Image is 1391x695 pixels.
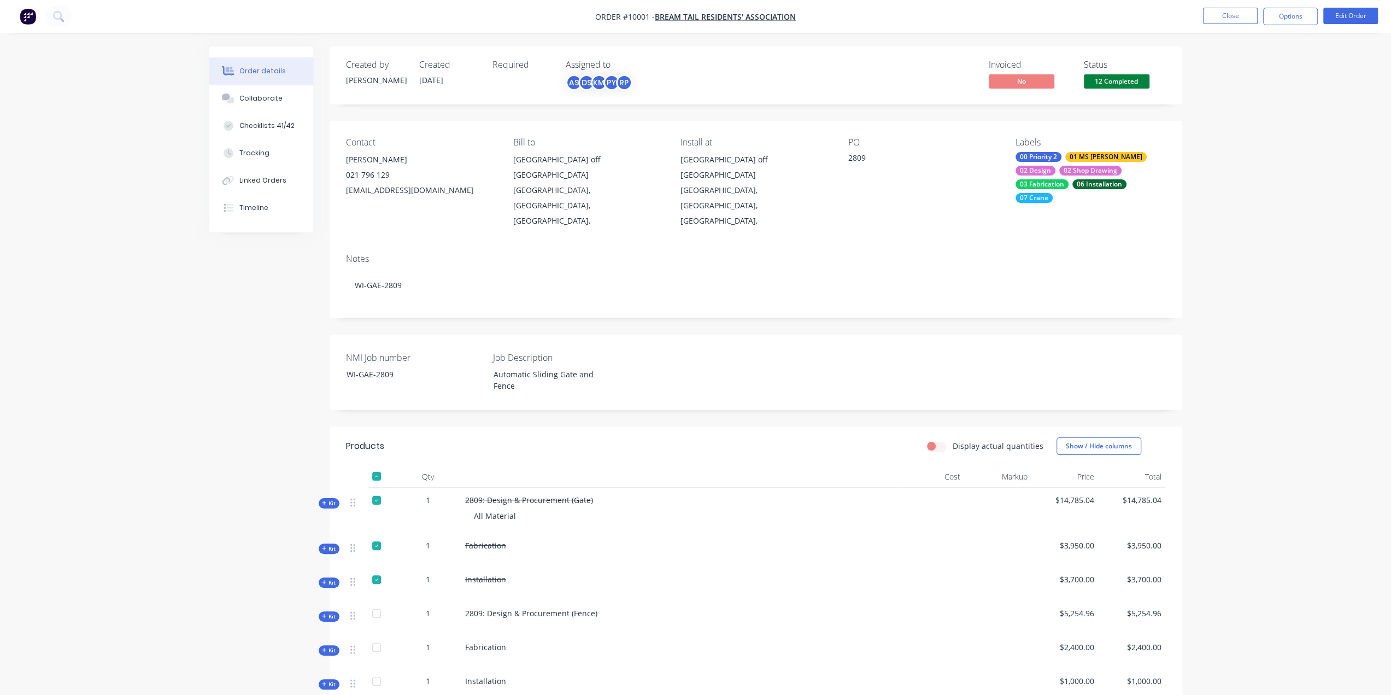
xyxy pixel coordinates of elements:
span: 1 [426,675,430,687]
button: ASDSKMPYRP [566,74,632,91]
span: 2809: Design & Procurement (Gate) [465,495,593,505]
div: Install at [680,137,830,148]
div: Tracking [239,148,269,158]
span: $3,700.00 [1036,574,1095,585]
div: DS [578,74,595,91]
div: Kit [319,544,339,554]
span: $2,400.00 [1103,641,1161,653]
button: Checklists 41/42 [209,112,313,139]
div: RP [616,74,632,91]
span: $1,000.00 [1036,675,1095,687]
div: Bill to [513,137,663,148]
div: 03 Fabrication [1016,179,1069,189]
span: Kit [322,499,336,507]
div: WI-GAE-2809 [346,268,1166,302]
div: 02 Shop Drawing [1059,166,1122,176]
button: 12 Completed [1084,74,1149,91]
div: 2809 [848,152,985,167]
div: 02 Design [1016,166,1055,176]
div: [GEOGRAPHIC_DATA] off [GEOGRAPHIC_DATA] [513,152,663,183]
span: $5,254.96 [1103,608,1161,619]
span: Fabrication [465,540,506,551]
span: $2,400.00 [1036,641,1095,653]
div: Kit [319,498,339,509]
div: [GEOGRAPHIC_DATA] off [GEOGRAPHIC_DATA][GEOGRAPHIC_DATA], [GEOGRAPHIC_DATA], [GEOGRAPHIC_DATA], [513,152,663,229]
div: [PERSON_NAME]021 796 129[EMAIL_ADDRESS][DOMAIN_NAME] [346,152,496,198]
div: 06 Installation [1072,179,1126,189]
div: Kit [319,577,339,588]
span: Kit [322,579,336,587]
div: AS [566,74,582,91]
div: Invoiced [989,60,1071,70]
div: Timeline [239,203,268,213]
span: $3,950.00 [1036,540,1095,551]
div: Assigned to [566,60,675,70]
span: $5,254.96 [1036,608,1095,619]
div: [PERSON_NAME] [346,152,496,167]
div: WI-GAE-2809 [338,366,474,382]
div: 01 MS [PERSON_NAME] [1065,152,1147,162]
label: Job Description [493,351,630,364]
div: Created [419,60,479,70]
button: Timeline [209,194,313,221]
span: $3,950.00 [1103,540,1161,551]
div: Cost [898,466,965,488]
span: $1,000.00 [1103,675,1161,687]
div: Kit [319,679,339,690]
button: Show / Hide columns [1057,437,1141,455]
span: Kit [322,545,336,553]
label: Display actual quantities [953,440,1043,452]
div: Created by [346,60,406,70]
div: Qty [395,466,461,488]
div: [GEOGRAPHIC_DATA] off [GEOGRAPHIC_DATA] [680,152,830,183]
span: 1 [426,574,430,585]
div: Contact [346,137,496,148]
span: Kit [322,612,336,621]
div: Required [492,60,553,70]
div: Collaborate [239,94,283,103]
button: Tracking [209,139,313,167]
div: Kit [319,645,339,656]
span: Fabrication [465,642,506,652]
span: Installation [465,676,506,686]
img: Factory [20,8,36,25]
div: 021 796 129 [346,167,496,183]
button: Linked Orders [209,167,313,194]
span: 12 Completed [1084,74,1149,88]
button: Close [1203,8,1258,24]
div: [GEOGRAPHIC_DATA], [GEOGRAPHIC_DATA], [GEOGRAPHIC_DATA], [513,183,663,229]
span: $3,700.00 [1103,574,1161,585]
div: [GEOGRAPHIC_DATA], [GEOGRAPHIC_DATA], [GEOGRAPHIC_DATA], [680,183,830,229]
button: Collaborate [209,85,313,112]
div: [GEOGRAPHIC_DATA] off [GEOGRAPHIC_DATA][GEOGRAPHIC_DATA], [GEOGRAPHIC_DATA], [GEOGRAPHIC_DATA], [680,152,830,229]
button: Options [1263,8,1318,25]
div: [EMAIL_ADDRESS][DOMAIN_NAME] [346,183,496,198]
div: Linked Orders [239,176,286,185]
div: PY [603,74,620,91]
span: Installation [465,574,506,585]
span: $14,785.04 [1103,494,1161,506]
div: Markup [965,466,1032,488]
div: Total [1099,466,1166,488]
button: Order details [209,57,313,85]
div: Notes [346,254,1166,264]
button: Edit Order [1323,8,1378,24]
div: PO [848,137,998,148]
span: $14,785.04 [1036,494,1095,506]
div: Checklists 41/42 [239,121,295,131]
div: Status [1084,60,1166,70]
span: Kit [322,646,336,655]
span: All Material [474,511,516,521]
div: 07 Crane [1016,193,1053,203]
div: 00 Priority 2 [1016,152,1061,162]
span: Order #10001 - [595,11,655,22]
div: Automatic Sliding Gate and Fence [485,366,621,394]
span: Kit [322,680,336,688]
div: [PERSON_NAME] [346,74,406,86]
div: Order details [239,66,286,76]
span: 1 [426,608,430,619]
span: 1 [426,540,430,551]
div: Labels [1016,137,1165,148]
a: Bream Tail Residents' Association [655,11,796,22]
